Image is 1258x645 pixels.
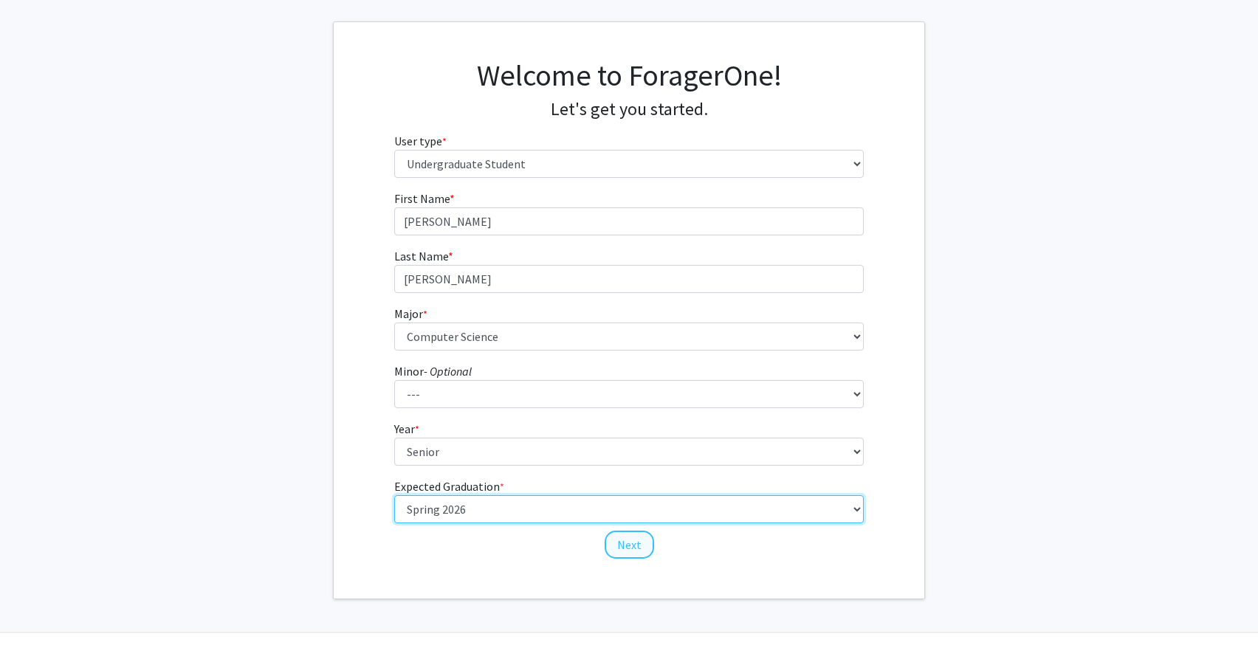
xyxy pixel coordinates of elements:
[394,99,865,120] h4: Let's get you started.
[424,364,472,379] i: - Optional
[394,305,427,322] label: Major
[394,362,472,380] label: Minor
[11,579,63,634] iframe: Chat
[394,249,448,263] span: Last Name
[394,132,447,150] label: User type
[605,531,654,559] button: Next
[394,477,504,495] label: Expected Graduation
[394,58,865,93] h1: Welcome to ForagerOne!
[394,191,450,206] span: First Name
[394,420,419,438] label: Year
